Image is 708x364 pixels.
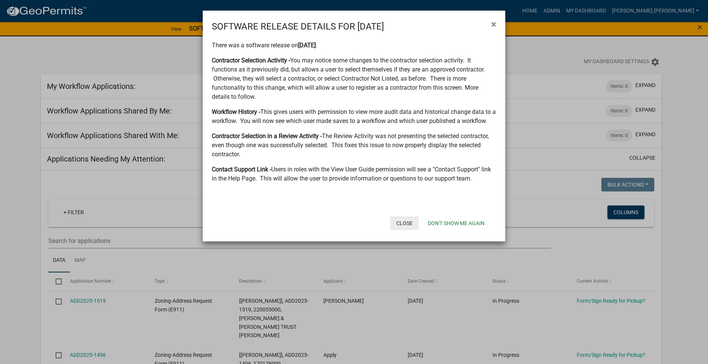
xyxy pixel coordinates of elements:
p: This gives users with permission to view more audit data and historical change data to a workflow... [212,107,496,126]
button: Close [390,216,419,230]
strong: [DATE] [298,42,316,49]
h4: SOFTWARE RELEASE DETAILS FOR [DATE] [212,20,384,33]
button: Don't show me again [422,216,491,230]
p: There was a software release on . [212,41,496,50]
strong: Contractor Selection in a Review Activity - [212,132,322,140]
p: You may notice some changes to the contractor selection activity. It functions as it previously d... [212,56,496,101]
strong: Contact Support Link - [212,166,271,173]
strong: Contractor Selection Activity - [212,57,290,64]
span: × [491,19,496,30]
button: Close [485,14,502,35]
strong: Workflow History - [212,108,260,115]
p: Users in roles with the View User Guide permission will see a "Contact Support" link in the Help ... [212,165,496,183]
p: The Review Activity was not presenting the selected contractor, even though one was successfully ... [212,132,496,159]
